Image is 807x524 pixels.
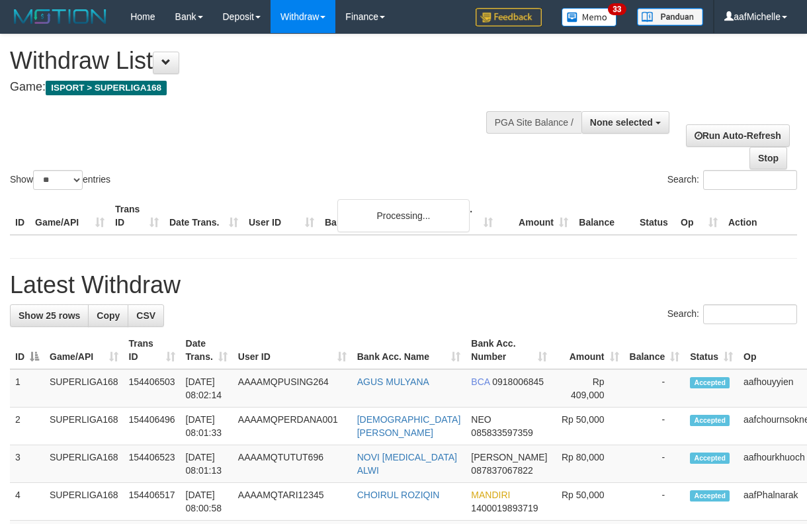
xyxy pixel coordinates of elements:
td: Rp 50,000 [552,408,624,445]
img: Button%20Memo.svg [562,8,617,26]
td: [DATE] 08:01:13 [181,445,233,483]
td: AAAAMQTARI12345 [233,483,352,521]
th: Status [634,197,675,235]
label: Search: [667,304,797,324]
a: Run Auto-Refresh [686,124,790,147]
td: 3 [10,445,44,483]
td: - [624,483,685,521]
th: Op [675,197,723,235]
th: Game/API: activate to sort column ascending [44,331,124,369]
span: None selected [590,117,653,128]
td: Rp 80,000 [552,445,624,483]
td: Rp 50,000 [552,483,624,521]
th: ID: activate to sort column descending [10,331,44,369]
span: [PERSON_NAME] [471,452,547,462]
td: AAAAMQPERDANA001 [233,408,352,445]
span: Accepted [690,415,730,426]
td: SUPERLIGA168 [44,483,124,521]
label: Search: [667,170,797,190]
img: MOTION_logo.png [10,7,110,26]
a: NOVI [MEDICAL_DATA] ALWI [357,452,457,476]
td: 154406496 [124,408,181,445]
img: panduan.png [637,8,703,26]
div: PGA Site Balance / [486,111,581,134]
span: Copy 085833597359 to clipboard [471,427,532,438]
td: SUPERLIGA168 [44,369,124,408]
td: Rp 409,000 [552,369,624,408]
img: Feedback.jpg [476,8,542,26]
h4: Game: [10,81,525,94]
td: AAAAMQPUSING264 [233,369,352,408]
th: Amount: activate to sort column ascending [552,331,624,369]
th: Date Trans.: activate to sort column ascending [181,331,233,369]
th: Game/API [30,197,110,235]
th: Bank Acc. Name: activate to sort column ascending [352,331,466,369]
input: Search: [703,304,797,324]
a: Stop [749,147,787,169]
button: None selected [581,111,669,134]
a: AGUS MULYANA [357,376,429,387]
th: Amount [498,197,573,235]
a: CSV [128,304,164,327]
th: Status: activate to sort column ascending [685,331,738,369]
select: Showentries [33,170,83,190]
span: Accepted [690,377,730,388]
th: Balance: activate to sort column ascending [624,331,685,369]
td: [DATE] 08:02:14 [181,369,233,408]
th: User ID [243,197,319,235]
td: - [624,369,685,408]
a: Show 25 rows [10,304,89,327]
th: Balance [573,197,634,235]
span: Copy 087837067822 to clipboard [471,465,532,476]
span: Show 25 rows [19,310,80,321]
h1: Withdraw List [10,48,525,74]
td: [DATE] 08:01:33 [181,408,233,445]
label: Show entries [10,170,110,190]
td: SUPERLIGA168 [44,408,124,445]
input: Search: [703,170,797,190]
span: Copy 1400019893719 to clipboard [471,503,538,513]
td: [DATE] 08:00:58 [181,483,233,521]
a: Copy [88,304,128,327]
th: User ID: activate to sort column ascending [233,331,352,369]
a: [DEMOGRAPHIC_DATA][PERSON_NAME] [357,414,461,438]
td: - [624,445,685,483]
span: MANDIRI [471,490,510,500]
th: ID [10,197,30,235]
span: Copy [97,310,120,321]
th: Date Trans. [164,197,243,235]
th: Bank Acc. Number [423,197,498,235]
td: 4 [10,483,44,521]
span: ISPORT > SUPERLIGA168 [46,81,167,95]
span: CSV [136,310,155,321]
td: - [624,408,685,445]
td: 154406503 [124,369,181,408]
th: Bank Acc. Name [319,197,423,235]
span: Copy 0918006845 to clipboard [492,376,544,387]
span: BCA [471,376,489,387]
th: Bank Acc. Number: activate to sort column ascending [466,331,552,369]
td: AAAAMQTUTUT696 [233,445,352,483]
td: 1 [10,369,44,408]
th: Action [723,197,797,235]
div: Processing... [337,199,470,232]
a: CHOIRUL ROZIQIN [357,490,440,500]
span: 33 [608,3,626,15]
td: 154406523 [124,445,181,483]
th: Trans ID: activate to sort column ascending [124,331,181,369]
h1: Latest Withdraw [10,272,797,298]
td: SUPERLIGA168 [44,445,124,483]
td: 2 [10,408,44,445]
td: 154406517 [124,483,181,521]
span: Accepted [690,453,730,464]
th: Trans ID [110,197,164,235]
span: NEO [471,414,491,425]
span: Accepted [690,490,730,502]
